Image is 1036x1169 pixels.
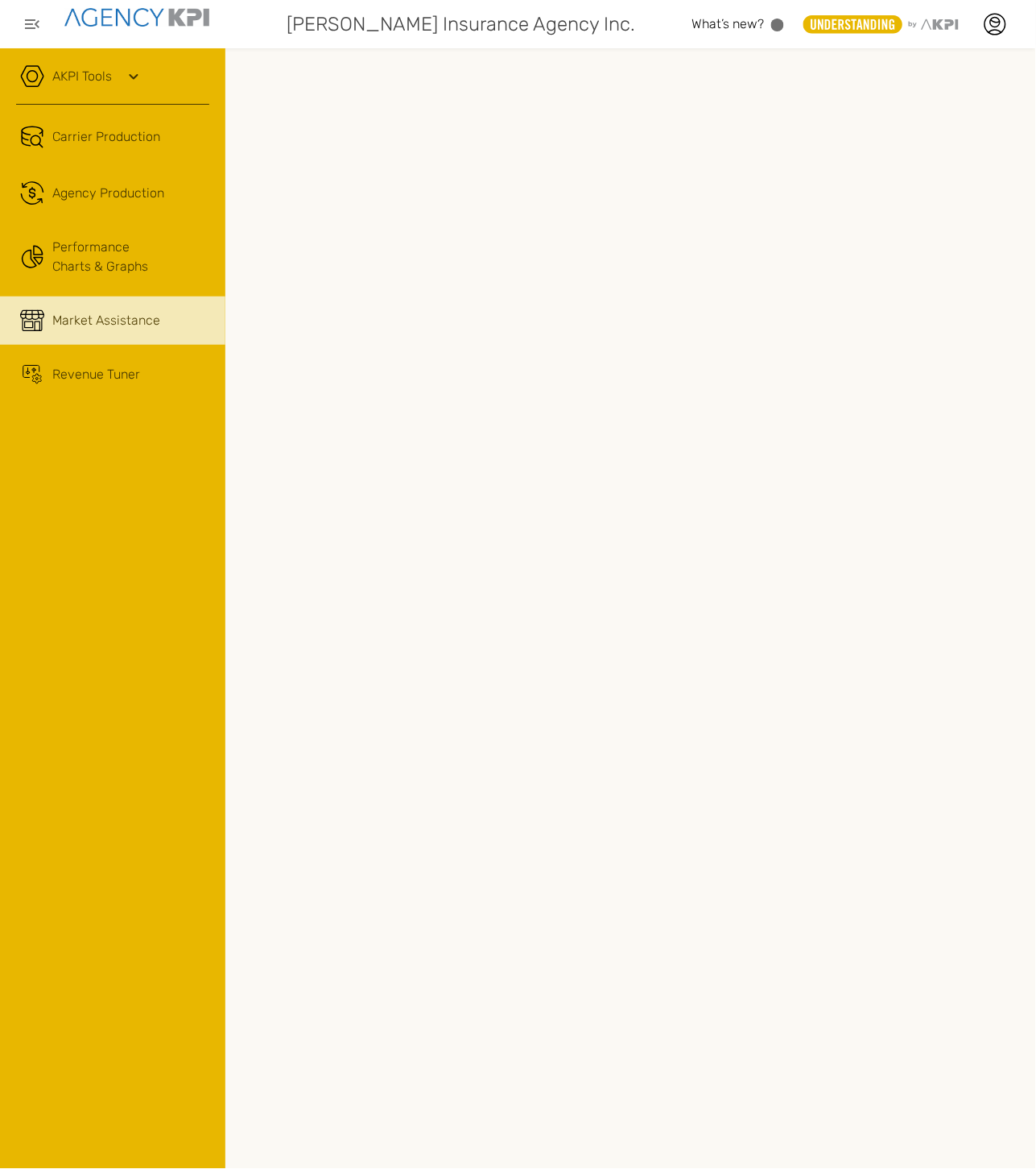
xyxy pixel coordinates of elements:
[52,184,164,203] span: Agency Production
[52,127,160,147] span: Carrier Production
[64,8,209,27] img: agencykpi-logo-550x69-2d9e3fa8.png
[52,311,160,330] span: Market Assistance
[52,365,140,384] span: Revenue Tuner
[287,10,635,39] span: [PERSON_NAME] Insurance Agency Inc.
[52,67,112,86] a: AKPI Tools
[692,16,765,31] span: What’s new?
